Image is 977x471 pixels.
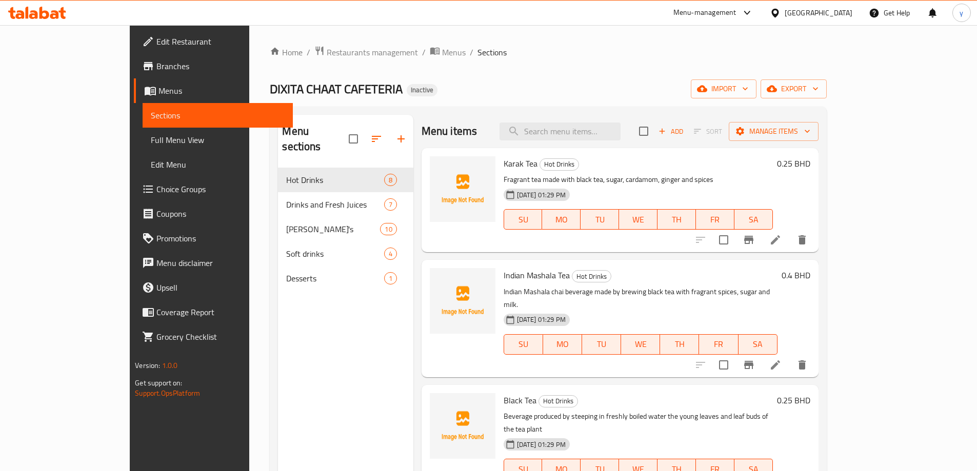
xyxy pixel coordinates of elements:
a: Coverage Report [134,300,293,324]
span: Branches [156,60,285,72]
div: Desserts1 [278,266,413,291]
button: TU [581,209,619,230]
span: TU [585,212,615,227]
a: Choice Groups [134,177,293,201]
div: Mojito's [286,223,380,235]
span: 8 [385,175,396,185]
button: Add section [389,127,413,151]
a: Full Menu View [143,128,293,152]
button: FR [699,334,738,355]
div: Hot Drinks [540,158,579,171]
div: Inactive [407,84,437,96]
span: SU [508,337,539,352]
span: TU [586,337,617,352]
button: delete [790,228,814,252]
span: TH [662,212,692,227]
div: [GEOGRAPHIC_DATA] [785,7,852,18]
p: Indian Mashala chai beverage made by brewing black tea with fragrant spices, sugar and milk. [504,285,777,311]
a: Menus [134,78,293,103]
span: Add item [654,124,687,139]
h2: Menu items [422,124,477,139]
span: Select section [633,120,654,142]
button: Manage items [729,122,819,141]
div: Hot Drinks8 [278,168,413,192]
span: Menus [158,85,285,97]
span: FR [700,212,730,227]
button: Branch-specific-item [736,228,761,252]
span: Sections [477,46,507,58]
span: 10 [381,224,396,234]
span: Full Menu View [151,134,285,146]
span: Hot Drinks [539,395,577,407]
a: Support.OpsPlatform [135,386,200,400]
span: Select to update [713,354,734,376]
img: Black Tea [430,393,495,459]
div: Hot Drinks [572,270,611,282]
span: Soft drinks [286,248,384,260]
span: 1.0.0 [162,359,178,372]
a: Coupons [134,201,293,226]
span: Edit Restaurant [156,35,285,48]
span: SA [739,212,769,227]
span: Promotions [156,232,285,244]
div: items [384,174,397,186]
a: Branches [134,54,293,78]
span: Menus [442,46,466,58]
span: Select section first [687,124,729,139]
span: Select to update [713,229,734,251]
button: TH [660,334,699,355]
img: Indian Mashala Tea [430,268,495,334]
a: Menu disclaimer [134,251,293,275]
span: [DATE] 01:29 PM [513,315,570,324]
span: Menu disclaimer [156,257,285,269]
button: SA [739,334,777,355]
span: MO [546,212,576,227]
span: Karak Tea [504,156,537,171]
a: Edit Restaurant [134,29,293,54]
div: Drinks and Fresh Juices7 [278,192,413,217]
span: TH [664,337,695,352]
li: / [307,46,310,58]
a: Sections [143,103,293,128]
span: Coverage Report [156,306,285,318]
li: / [422,46,426,58]
span: Add [657,126,685,137]
p: Beverage produced by steeping in freshly boiled water the young leaves and leaf buds of the tea p... [504,410,773,436]
a: Edit menu item [769,359,782,371]
div: items [384,272,397,284]
p: Fragrant tea made with black tea, sugar, cardamom, ginger and spices [504,173,773,186]
span: WE [623,212,653,227]
h6: 0.25 BHD [777,393,810,407]
span: Hot Drinks [572,271,611,282]
span: Desserts [286,272,384,284]
span: Restaurants management [327,46,418,58]
span: Sort sections [364,127,389,151]
li: / [470,46,473,58]
button: SU [504,334,543,355]
span: Indian Mashala Tea [504,268,570,283]
h6: 0.4 BHD [782,268,810,282]
span: export [769,83,819,95]
div: items [384,248,397,260]
span: Black Tea [504,393,536,408]
span: Grocery Checklist [156,331,285,343]
div: Hot Drinks [539,395,578,407]
button: WE [619,209,657,230]
span: FR [703,337,734,352]
div: Menu-management [673,7,736,19]
button: Branch-specific-item [736,353,761,377]
img: Karak Tea [430,156,495,222]
button: FR [696,209,734,230]
div: Soft drinks4 [278,241,413,266]
span: Hot Drinks [286,174,384,186]
button: WE [621,334,660,355]
div: items [384,198,397,211]
span: Manage items [737,125,810,138]
span: Coupons [156,208,285,220]
div: items [380,223,396,235]
span: 7 [385,200,396,210]
span: SA [743,337,773,352]
a: Grocery Checklist [134,324,293,349]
